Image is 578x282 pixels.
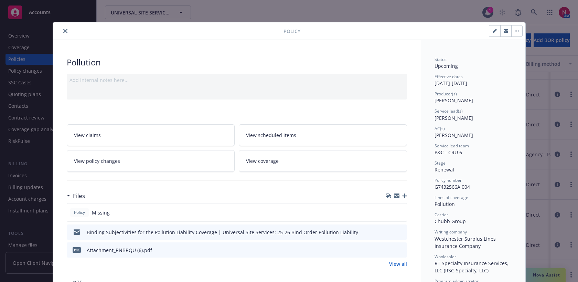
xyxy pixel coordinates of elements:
[435,91,457,97] span: Producer(s)
[435,115,473,121] span: [PERSON_NAME]
[435,74,463,80] span: Effective dates
[435,260,510,274] span: RT Specialty Insurance Services, LLC (RSG Specialty, LLC)
[435,166,454,173] span: Renewal
[239,150,407,172] a: View coverage
[435,56,447,62] span: Status
[387,229,393,236] button: download file
[435,63,458,69] span: Upcoming
[283,28,300,35] span: Policy
[239,124,407,146] a: View scheduled items
[74,157,120,165] span: View policy changes
[61,27,69,35] button: close
[435,184,470,190] span: G7432566A 004
[435,74,512,87] div: [DATE] - [DATE]
[435,126,445,132] span: AC(s)
[398,229,404,236] button: preview file
[435,254,456,260] span: Wholesaler
[67,124,235,146] a: View claims
[73,191,85,200] h3: Files
[73,209,86,216] span: Policy
[69,76,404,84] div: Add internal notes here...
[435,218,466,224] span: Chubb Group
[246,157,279,165] span: View coverage
[67,150,235,172] a: View policy changes
[73,247,81,252] span: pdf
[67,191,85,200] div: Files
[87,247,152,254] div: Attachment_RNBRQU (6).pdf
[435,149,462,156] span: P&C - CRU 6
[435,97,473,104] span: [PERSON_NAME]
[435,200,512,208] div: Pollution
[74,132,101,139] span: View claims
[435,212,448,218] span: Carrier
[435,195,468,200] span: Lines of coverage
[92,209,110,216] span: Missing
[246,132,296,139] span: View scheduled items
[87,229,358,236] div: Binding Subjectivities for the Pollution Liability Coverage | Universal Site Services: 25-26 Bind...
[67,56,407,68] div: Pollution
[435,177,462,183] span: Policy number
[387,247,393,254] button: download file
[435,132,473,138] span: [PERSON_NAME]
[435,236,497,249] span: Westchester Surplus Lines Insurance Company
[398,247,404,254] button: preview file
[435,143,469,149] span: Service lead team
[435,108,463,114] span: Service lead(s)
[389,260,407,268] a: View all
[435,229,467,235] span: Writing company
[435,160,446,166] span: Stage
